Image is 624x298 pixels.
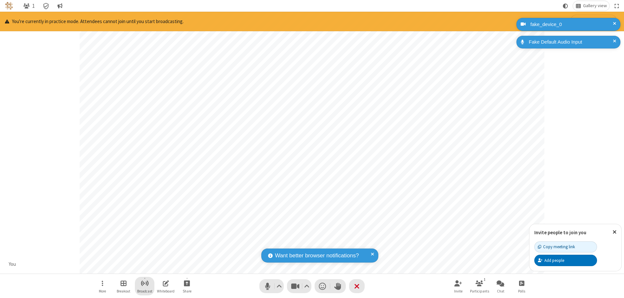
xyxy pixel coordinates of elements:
button: Mute (⌘+Shift+A) [259,279,284,293]
span: Whiteboard [157,289,175,293]
button: Close popover [608,224,621,240]
button: Open menu [93,277,112,295]
button: Conversation [55,1,65,11]
button: Stop video (⌘+Shift+V) [287,279,311,293]
div: Copy meeting link [538,244,575,250]
span: Share [183,289,191,293]
span: Polls [518,289,525,293]
div: fake_device_0 [528,21,616,28]
span: 1 [32,3,35,9]
button: Invite participants (⌘+Shift+I) [448,277,468,295]
button: Start broadcasting [570,15,617,28]
label: Invite people to join you [534,229,586,236]
p: You're currently in practice mode. Attendees cannot join until you start broadcasting. [5,18,184,25]
div: You [6,261,19,268]
div: 1 [482,277,487,282]
span: Want better browser notifications? [275,251,359,260]
span: Broadcast [137,289,152,293]
button: Video setting [303,279,311,293]
button: End or leave meeting [349,279,365,293]
span: Invite [454,289,462,293]
button: Open shared whiteboard [156,277,175,295]
button: Add people [534,255,597,266]
button: Send a reaction [315,279,330,293]
button: Raise hand [330,279,346,293]
button: Fullscreen [612,1,622,11]
button: Manage Breakout Rooms [114,277,133,295]
button: Open participant list [470,277,489,295]
span: Chat [497,289,504,293]
button: Start sharing [177,277,197,295]
div: Fake Default Audio Input [526,38,616,46]
button: Audio settings [275,279,284,293]
span: Participants [470,289,489,293]
span: More [99,289,106,293]
span: Breakout [117,289,130,293]
button: Open poll [512,277,531,295]
div: Meeting details Encryption enabled [40,1,52,11]
button: Open chat [491,277,510,295]
span: Gallery view [583,3,607,8]
button: Copy meeting link [534,241,597,252]
button: Change layout [573,1,609,11]
button: Using system theme [560,1,571,11]
img: QA Selenium DO NOT DELETE OR CHANGE [5,2,13,10]
button: Start broadcast [135,277,154,295]
button: Open participant list [20,1,37,11]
